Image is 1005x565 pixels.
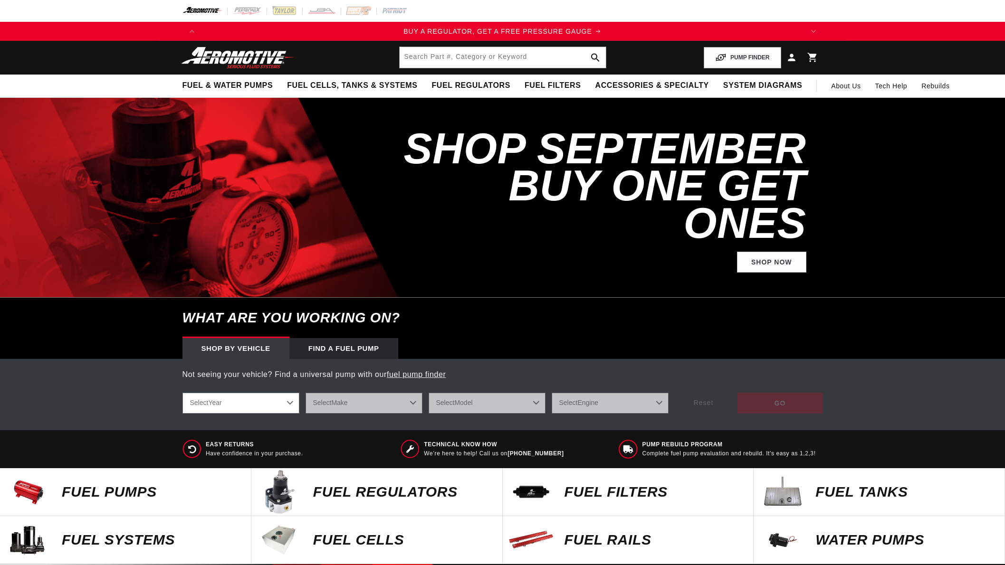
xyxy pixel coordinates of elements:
[737,252,806,273] a: Shop Now
[507,516,555,564] img: FUEL Rails
[503,516,754,564] a: FUEL Rails FUEL Rails
[62,485,241,499] p: Fuel Pumps
[201,26,804,37] a: BUY A REGULATOR, GET A FREE PRESSURE GAUGE
[206,441,303,449] span: Easy Returns
[429,393,546,414] select: Model
[387,370,446,378] a: fuel pump finder
[313,533,493,547] p: FUEL Cells
[868,75,915,97] summary: Tech Help
[424,75,517,97] summary: Fuel Regulators
[182,368,823,381] p: Not seeing your vehicle? Find a universal pump with our
[403,28,592,35] span: BUY A REGULATOR, GET A FREE PRESSURE GAUGE
[507,468,555,516] img: FUEL FILTERS
[256,468,304,516] img: FUEL REGULATORS
[182,338,289,359] div: Shop by vehicle
[182,393,299,414] select: Year
[758,468,806,516] img: Fuel Tanks
[517,75,588,97] summary: Fuel Filters
[182,81,273,91] span: Fuel & Water Pumps
[704,47,781,68] button: PUMP FINDER
[5,468,52,516] img: Fuel Pumps
[289,338,398,359] div: Find a Fuel Pump
[175,75,280,97] summary: Fuel & Water Pumps
[716,75,809,97] summary: System Diagrams
[62,533,241,547] p: Fuel Systems
[642,441,816,449] span: Pump Rebuild program
[251,516,503,564] a: FUEL Cells FUEL Cells
[503,468,754,516] a: FUEL FILTERS FUEL FILTERS
[758,516,806,564] img: Water Pumps
[182,22,201,41] button: Translation missing: en.sections.announcements.previous_announcement
[824,75,868,97] a: About Us
[280,75,424,97] summary: Fuel Cells, Tanks & Systems
[400,47,606,68] input: Search by Part Number, Category or Keyword
[5,516,52,564] img: Fuel Systems
[431,81,510,91] span: Fuel Regulators
[754,468,1005,516] a: Fuel Tanks Fuel Tanks
[256,516,304,564] img: FUEL Cells
[525,81,581,91] span: Fuel Filters
[565,533,744,547] p: FUEL Rails
[595,81,709,91] span: Accessories & Specialty
[159,22,847,41] slideshow-component: Translation missing: en.sections.announcements.announcement_bar
[400,130,806,242] h2: SHOP SEPTEMBER BUY ONE GET ONES
[201,26,804,37] div: 1 of 4
[424,441,564,449] span: Technical Know How
[914,75,957,97] summary: Rebuilds
[201,26,804,37] div: Announcement
[159,298,847,338] h6: What are you working on?
[313,485,493,499] p: FUEL REGULATORS
[585,47,606,68] button: search button
[588,75,716,97] summary: Accessories & Specialty
[831,82,861,90] span: About Us
[754,516,1005,564] a: Water Pumps Water Pumps
[875,81,908,91] span: Tech Help
[179,47,297,69] img: Aeromotive
[815,533,995,547] p: Water Pumps
[507,450,564,457] a: [PHONE_NUMBER]
[424,450,564,458] p: We’re here to help! Call us on
[723,81,802,91] span: System Diagrams
[642,450,816,458] p: Complete fuel pump evaluation and rebuild. It's easy as 1,2,3!
[804,22,823,41] button: Translation missing: en.sections.announcements.next_announcement
[552,393,669,414] select: Engine
[815,485,995,499] p: Fuel Tanks
[287,81,417,91] span: Fuel Cells, Tanks & Systems
[306,393,422,414] select: Make
[251,468,503,516] a: FUEL REGULATORS FUEL REGULATORS
[206,450,303,458] p: Have confidence in your purchase.
[565,485,744,499] p: FUEL FILTERS
[921,81,949,91] span: Rebuilds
